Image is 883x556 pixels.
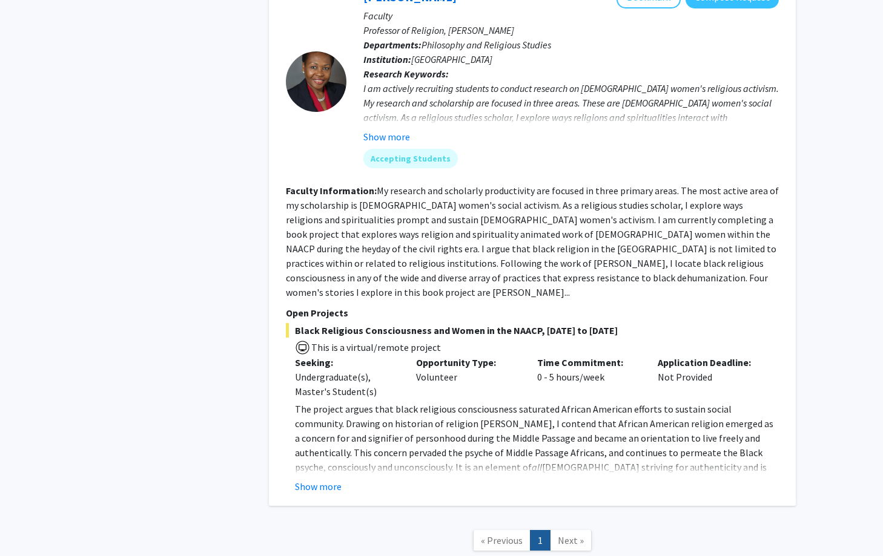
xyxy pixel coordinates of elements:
[528,355,649,399] div: 0 - 5 hours/week
[530,530,551,551] a: 1
[363,149,458,168] mat-chip: Accepting Students
[532,461,542,473] em: all
[416,355,519,370] p: Opportunity Type:
[363,53,411,65] b: Institution:
[295,370,398,399] div: Undergraduate(s), Master's Student(s)
[286,185,779,298] fg-read-more: My research and scholarly productivity are focused in three primary areas. The most active area o...
[9,502,51,547] iframe: Chat
[363,23,779,38] p: Professor of Religion, [PERSON_NAME]
[363,81,779,212] div: I am actively recruiting students to conduct research on [DEMOGRAPHIC_DATA] women's religious act...
[286,306,779,320] p: Open Projects
[363,68,449,80] b: Research Keywords:
[411,53,492,65] span: [GEOGRAPHIC_DATA]
[550,530,592,551] a: Next Page
[295,479,342,494] button: Show more
[537,355,640,370] p: Time Commitment:
[481,534,523,546] span: « Previous
[286,185,377,197] b: Faculty Information:
[286,323,779,338] span: Black Religious Consciousness and Women in the NAACP, [DATE] to [DATE]
[295,355,398,370] p: Seeking:
[407,355,528,399] div: Volunteer
[310,341,441,353] span: This is a virtual/remote project
[649,355,770,399] div: Not Provided
[363,39,422,51] b: Departments:
[658,355,761,370] p: Application Deadline:
[363,129,410,144] button: Show more
[422,39,551,51] span: Philosophy and Religious Studies
[558,534,584,546] span: Next »
[363,8,779,23] p: Faculty
[473,530,531,551] a: Previous Page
